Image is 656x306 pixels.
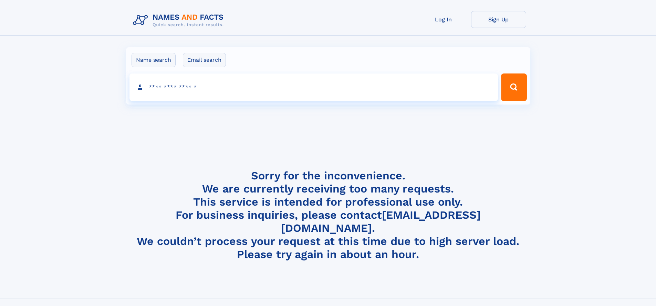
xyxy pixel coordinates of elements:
[129,73,498,101] input: search input
[471,11,526,28] a: Sign Up
[281,208,481,235] a: [EMAIL_ADDRESS][DOMAIN_NAME]
[130,11,229,30] img: Logo Names and Facts
[416,11,471,28] a: Log In
[130,169,526,261] h4: Sorry for the inconvenience. We are currently receiving too many requests. This service is intend...
[183,53,226,67] label: Email search
[132,53,176,67] label: Name search
[501,73,527,101] button: Search Button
